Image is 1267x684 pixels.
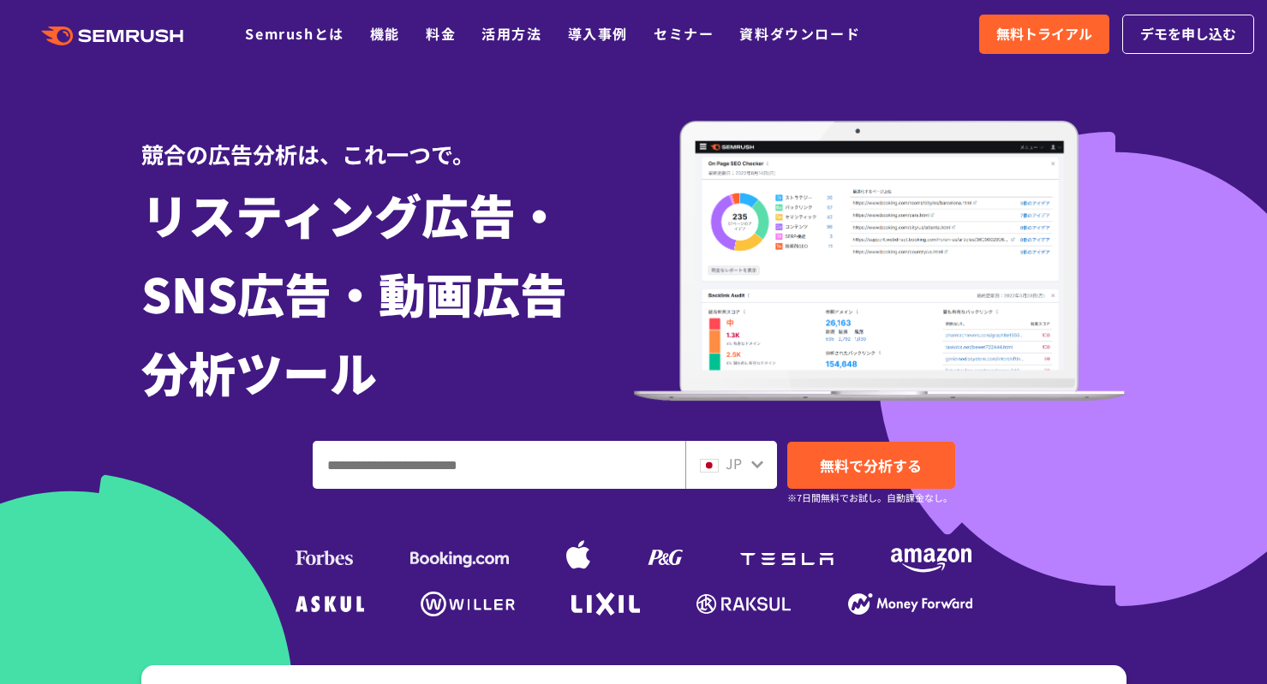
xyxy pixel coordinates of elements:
a: セミナー [654,23,714,44]
span: JP [726,453,742,473]
a: Semrushとは [245,23,344,44]
h1: リスティング広告・ SNS広告・動画広告 分析ツール [141,175,634,411]
a: 料金 [426,23,456,44]
span: 無料トライアル [996,23,1092,45]
a: 資料ダウンロード [739,23,860,44]
a: 導入事例 [568,23,628,44]
span: デモを申し込む [1140,23,1236,45]
a: 無料トライアル [979,15,1109,54]
input: ドメイン、キーワードまたはURLを入力してください [314,442,684,488]
a: 無料で分析する [787,442,955,489]
div: 競合の広告分析は、これ一つで。 [141,111,634,170]
a: デモを申し込む [1122,15,1254,54]
a: 機能 [370,23,400,44]
span: 無料で分析する [820,455,922,476]
a: 活用方法 [481,23,541,44]
small: ※7日間無料でお試し。自動課金なし。 [787,490,953,506]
